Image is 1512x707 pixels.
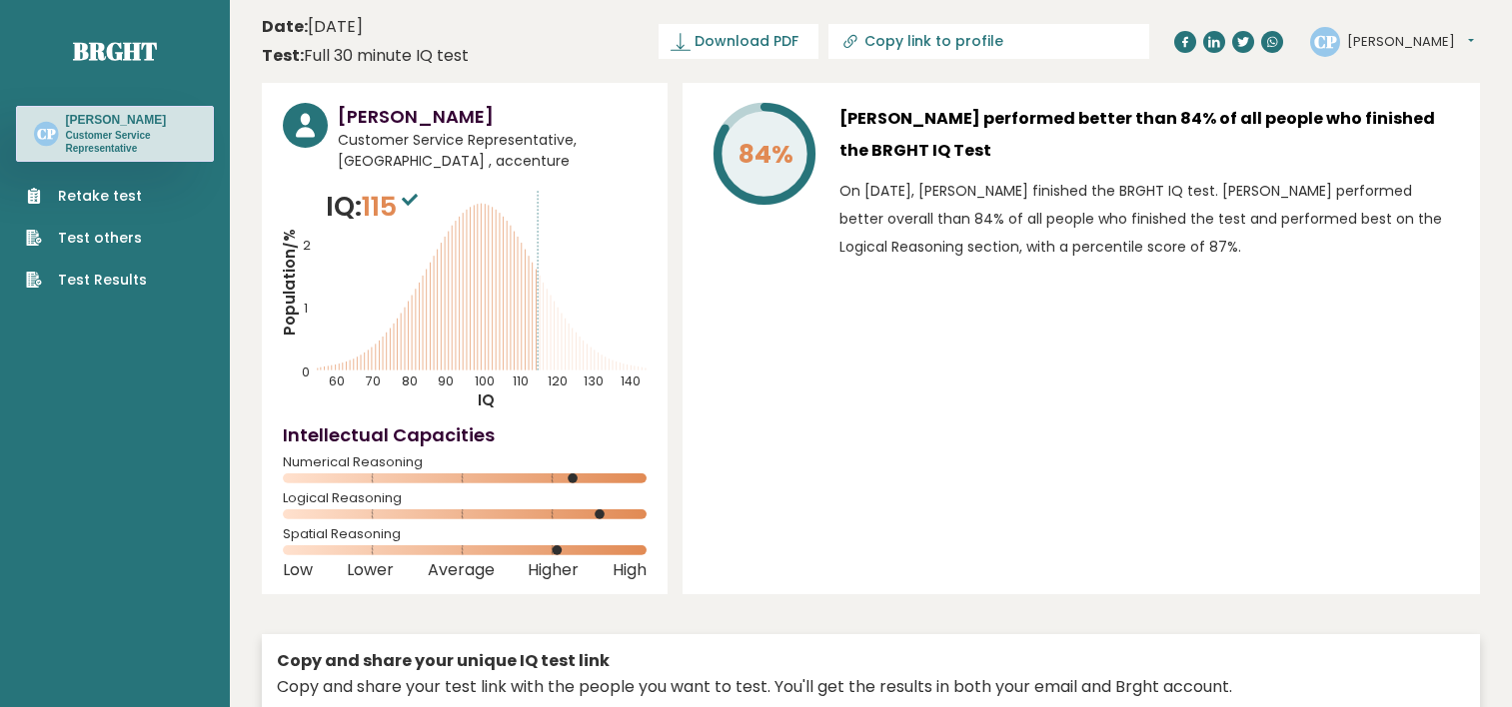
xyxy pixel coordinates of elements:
button: [PERSON_NAME] [1347,32,1474,52]
b: Date: [262,15,308,38]
span: Lower [347,566,394,574]
h4: Intellectual Capacities [283,421,647,448]
tspan: 90 [438,372,454,389]
tspan: 2 [303,237,311,254]
span: Higher [528,566,579,574]
tspan: 80 [402,372,418,389]
tspan: 130 [584,372,604,389]
time: [DATE] [262,15,363,39]
b: Test: [262,44,304,67]
p: On [DATE], [PERSON_NAME] finished the BRGHT IQ test. [PERSON_NAME] performed better overall than ... [839,177,1459,261]
a: Test others [26,228,147,249]
a: Test Results [26,270,147,291]
tspan: 60 [329,372,345,389]
h3: [PERSON_NAME] performed better than 84% of all people who finished the BRGHT IQ Test [839,103,1459,167]
span: Numerical Reasoning [283,458,647,466]
tspan: 100 [475,372,495,389]
span: Low [283,566,313,574]
tspan: 140 [621,372,641,389]
h3: [PERSON_NAME] [66,112,196,128]
tspan: 1 [304,300,308,317]
p: IQ: [326,187,423,227]
a: Retake test [26,186,147,207]
span: Spatial Reasoning [283,530,647,538]
a: Brght [73,35,157,67]
span: Average [428,566,495,574]
tspan: 84% [739,137,793,172]
span: Download PDF [695,31,798,52]
tspan: 110 [513,372,529,389]
tspan: 70 [366,372,381,389]
a: Download PDF [659,24,818,59]
span: Customer Service Representative, [GEOGRAPHIC_DATA] , accenture [338,130,647,172]
tspan: 0 [302,363,310,380]
text: CP [37,124,56,143]
div: Copy and share your unique IQ test link [277,649,1465,673]
text: CP [1314,29,1337,52]
h3: [PERSON_NAME] [338,103,647,130]
div: Copy and share your test link with the people you want to test. You'll get the results in both yo... [277,675,1465,699]
span: High [613,566,647,574]
span: 115 [362,188,423,225]
p: Customer Service Representative [66,129,196,156]
tspan: IQ [478,390,495,411]
tspan: Population/% [279,229,300,336]
div: Full 30 minute IQ test [262,44,469,68]
span: Logical Reasoning [283,494,647,502]
tspan: 120 [548,372,568,389]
